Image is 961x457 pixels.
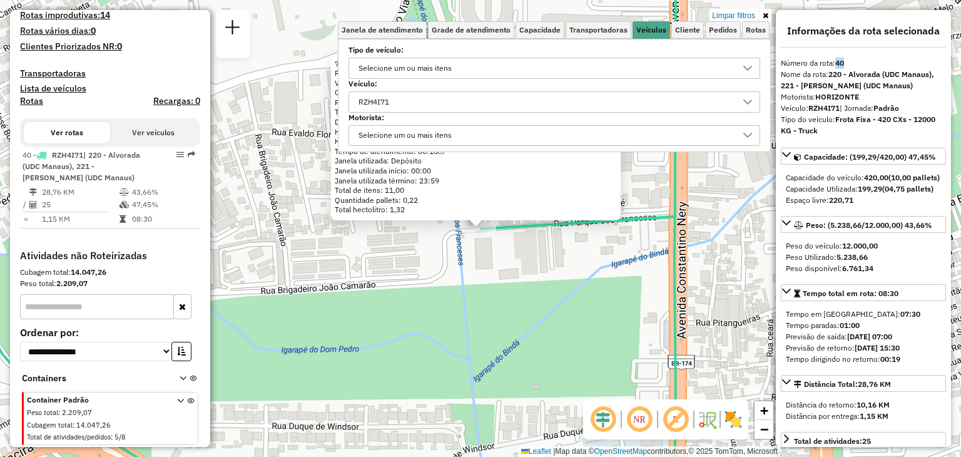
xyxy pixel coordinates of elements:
strong: [DATE] 15:30 [855,343,900,352]
div: Total de itens: 11,00 [335,185,617,195]
span: : [58,408,60,417]
div: Horário previsto de chegada: [DATE] 07:15 [335,127,617,137]
div: Capacidade do veículo: [786,172,941,183]
div: Tempo dirigindo: 00:15 [335,107,617,117]
strong: 01:00 [840,321,860,330]
h4: Recargas: 0 [153,96,200,106]
div: Janela utilizada: Depósito [335,156,617,166]
span: Capacidade: (199,29/420,00) 47,45% [804,152,936,162]
a: OpenStreetMap [594,447,648,456]
h4: Rotas improdutivas: [20,10,200,21]
div: Número da rota: [781,58,946,69]
div: Cubagem total: [20,267,200,278]
span: | 220 - Alvorada (UDC Manaus), 221 - [PERSON_NAME] (UDC Manaus) [23,150,140,182]
div: Veículo: [781,103,946,114]
button: Ver rotas [24,122,110,143]
span: 28,76 KM [858,379,891,389]
div: Janela utilizada término: 23:59 [335,176,617,186]
a: Zoom out [755,420,773,439]
div: Distância Total:28,76 KM [781,394,946,427]
h4: Atividades não Roteirizadas [20,250,200,262]
td: 25 [41,198,119,211]
label: Veículo: [348,78,760,90]
a: Leaflet [521,447,551,456]
span: | Jornada: [840,103,899,113]
img: Exibir/Ocultar setores [723,409,743,429]
h4: Lista de veículos [20,83,200,94]
div: Peso Utilizado: [786,252,941,263]
strong: 14 [100,9,110,21]
strong: 14.047,26 [71,267,106,277]
span: Total de atividades/pedidos [27,433,111,441]
label: Tipo de veículo: [348,44,760,56]
strong: 420,00 [864,173,888,182]
span: RZH4I71 [52,150,83,160]
a: Ocultar filtros [760,9,771,23]
strong: 0 [91,25,96,36]
td: / [23,198,29,211]
div: Capacidade Utilizada: [786,183,941,195]
strong: 12.000,00 [842,241,878,250]
span: : [73,421,74,429]
h4: Transportadoras [20,68,200,79]
div: Map data © contributors,© 2025 TomTom, Microsoft [518,446,781,457]
a: Total de atividades:25 [781,432,946,449]
strong: Padrão [873,103,899,113]
span: Cubagem: 9,24 [335,88,385,97]
div: Capacidade: (199,29/420,00) 47,45% [781,167,946,211]
strong: 220,71 [829,195,853,205]
div: Janela utilizada início: 00:00 [335,166,617,176]
i: Total de Atividades [29,201,37,208]
span: Exibir rótulo [661,404,691,434]
span: − [760,421,768,437]
div: Tipo do veículo: [781,114,946,136]
span: Tempo total em rota: 08:30 [803,289,898,298]
div: Pedidos: [335,68,617,78]
a: Capacidade: (199,29/420,00) 47,45% [781,148,946,165]
strong: 0 [117,41,122,52]
a: Distância Total:28,76 KM [781,375,946,392]
span: + [760,403,768,418]
span: 5/8 [114,433,126,441]
span: Total de atividades: [794,436,871,446]
strong: 40 [835,58,844,68]
span: Peso: (5.238,66/12.000,00) 43,66% [806,220,932,230]
div: Tempo dirigindo no retorno: [786,354,941,365]
h4: Rotas vários dias: [20,26,200,36]
span: Veículos [636,26,666,34]
strong: 07:30 [900,309,920,319]
div: Tempo em [GEOGRAPHIC_DATA]: [786,309,941,320]
label: Ordenar por: [20,325,200,340]
a: Rotas [20,96,43,106]
span: Containers [22,372,163,385]
td: = [23,213,29,225]
div: Total hectolitro: 1,32 [335,205,617,215]
div: Tempo paradas: [786,320,941,331]
td: 08:30 [131,213,195,225]
span: Capacidade [519,26,561,34]
span: Transportadoras [569,26,628,34]
strong: 1,15 KM [860,411,888,421]
strong: 00:19 [880,354,900,364]
strong: 199,29 [858,184,882,193]
strong: 10,16 KM [857,400,890,409]
em: Rota exportada [188,151,195,158]
h4: Clientes Priorizados NR: [20,41,200,52]
strong: 73981987 - [PERSON_NAME] [335,59,437,68]
div: Peso: (5.238,66/12.000,00) 43,66% [781,235,946,279]
i: Distância Total [29,188,37,196]
div: Horário previsto de saída: [DATE] 07:31 [335,136,617,146]
span: Ocultar NR [624,404,654,434]
span: 14.047,26 [76,421,111,429]
strong: 2.209,07 [56,279,88,288]
strong: 5.238,66 [836,252,868,262]
div: Selecione um ou mais itens [354,126,456,146]
h4: Informações da rota selecionada [781,25,946,37]
td: 28,76 KM [41,186,119,198]
strong: RZH4I71 [808,103,840,113]
div: Selecione um ou mais itens [354,58,456,78]
i: Tempo total em rota [119,215,126,223]
div: Motorista: [781,91,946,103]
strong: HORIZONTE [815,92,859,101]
